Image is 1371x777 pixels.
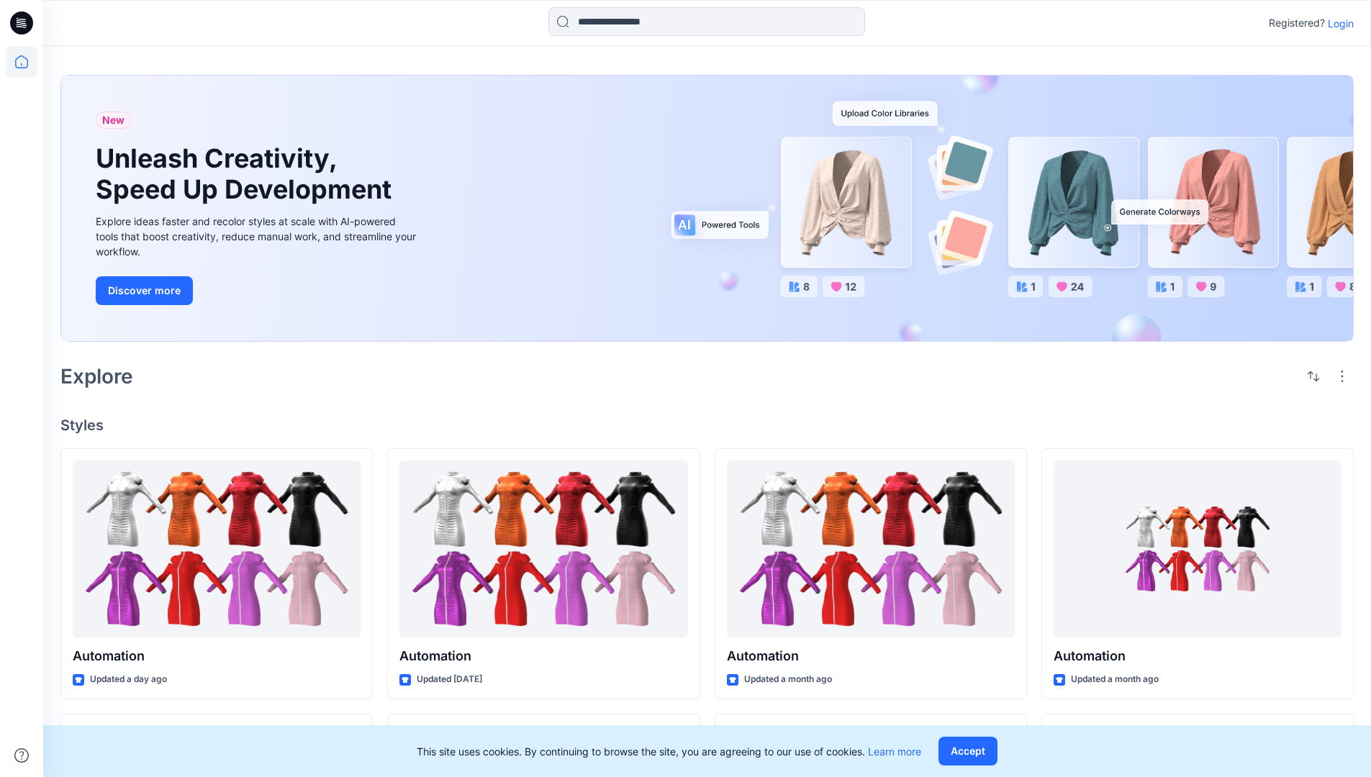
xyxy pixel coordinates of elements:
[938,737,997,765] button: Accept
[102,112,125,129] span: New
[1071,672,1159,687] p: Updated a month ago
[399,460,687,638] a: Automation
[60,417,1354,434] h4: Styles
[727,460,1015,638] a: Automation
[90,672,167,687] p: Updated a day ago
[96,214,420,259] div: Explore ideas faster and recolor styles at scale with AI-powered tools that boost creativity, red...
[1328,16,1354,31] p: Login
[60,365,133,388] h2: Explore
[73,460,361,638] a: Automation
[96,276,193,305] button: Discover more
[417,744,921,759] p: This site uses cookies. By continuing to browse the site, you are agreeing to our use of cookies.
[727,646,1015,666] p: Automation
[96,143,398,205] h1: Unleash Creativity, Speed Up Development
[1054,646,1341,666] p: Automation
[744,672,832,687] p: Updated a month ago
[1054,460,1341,638] a: Automation
[868,745,921,758] a: Learn more
[1269,14,1325,32] p: Registered?
[399,646,687,666] p: Automation
[73,646,361,666] p: Automation
[417,672,482,687] p: Updated [DATE]
[96,276,420,305] a: Discover more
